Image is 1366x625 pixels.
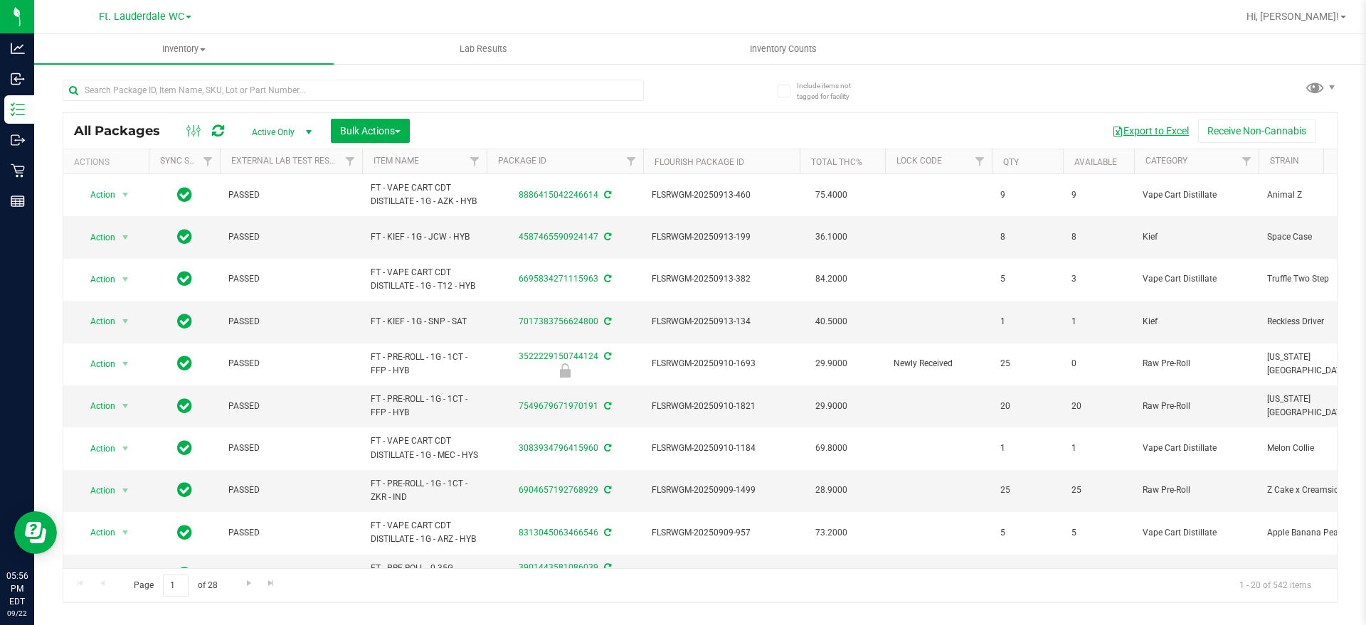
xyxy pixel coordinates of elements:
span: 28.9000 [808,480,854,501]
span: Kief [1143,315,1250,328]
span: Action [78,565,116,585]
span: 69.8000 [808,438,854,459]
span: FT - VAPE CART CDT DISTILLATE - 1G - T12 - HYB [371,266,478,293]
button: Receive Non-Cannabis [1198,119,1315,143]
a: 7549679671970191 [519,401,598,411]
span: 0 [1071,357,1126,370]
span: 25 [1000,357,1054,370]
span: PASSED [228,357,354,370]
button: Bulk Actions [331,119,410,143]
p: 05:56 PM EDT [6,570,28,608]
span: 1 - 20 of 542 items [1228,575,1323,596]
span: 73.2000 [808,523,854,543]
span: FT - PRE-ROLL - 0.35G - 10CT - IND [371,562,478,589]
a: Filter [1235,149,1259,173]
span: FT - VAPE CART CDT DISTILLATE - 1G - AZK - HYB [371,181,478,208]
span: Include items not tagged for facility [797,80,868,102]
span: Action [78,354,116,374]
a: Go to the next page [238,575,259,594]
span: 1 [1071,442,1126,455]
span: 75.4000 [808,185,854,205]
span: Hi, [PERSON_NAME]! [1246,11,1339,22]
span: PASSED [228,442,354,455]
span: 9 [1071,188,1126,202]
span: FLSRWGM-20250909-1499 [652,484,791,497]
a: Filter [339,149,362,173]
span: In Sync [177,311,192,331]
span: Raw Pre-Roll [1143,400,1250,413]
span: In Sync [177,185,192,205]
span: PASSED [228,230,354,244]
span: select [117,311,134,331]
span: 36.1000 [808,227,854,247]
input: Search Package ID, Item Name, SKU, Lot or Part Number... [63,80,644,101]
a: Filter [463,149,487,173]
span: Newly Received [894,357,983,370]
span: Raw Pre-Roll [1143,357,1250,370]
span: FLSRWGM-20250913-460 [652,188,791,202]
span: In Sync [177,396,192,416]
inline-svg: Inventory [11,102,25,117]
div: Newly Received [485,363,645,378]
inline-svg: Retail [11,164,25,178]
span: select [117,269,134,289]
span: Action [78,523,116,543]
span: FLSRWGM-20250913-134 [652,315,791,328]
span: Sync from Compliance System [602,485,611,495]
span: Inventory [34,43,334,55]
a: Filter [968,149,992,173]
inline-svg: Inbound [11,72,25,86]
span: select [117,481,134,501]
span: Raw Pre-Roll [1143,484,1250,497]
a: Available [1074,157,1117,167]
span: 29.9000 [808,353,854,374]
span: PASSED [228,526,354,540]
span: Vape Cart Distillate [1143,188,1250,202]
inline-svg: Outbound [11,133,25,147]
span: 3 [1071,272,1126,286]
span: FT - PRE-ROLL - 1G - 1CT - ZKR - IND [371,477,478,504]
inline-svg: Reports [11,194,25,208]
span: 5 [1000,272,1054,286]
span: FLSRWGM-20250910-1821 [652,400,791,413]
span: select [117,396,134,416]
span: Sync from Compliance System [602,562,611,572]
a: External Lab Test Result [231,156,343,166]
span: In Sync [177,480,192,500]
span: PASSED [228,315,354,328]
span: FLSRWGM-20250910-1693 [652,357,791,370]
span: 1 [1071,315,1126,328]
a: Inventory Counts [633,34,933,64]
input: 1 [163,575,189,597]
a: Filter [620,149,643,173]
span: Kief [1143,230,1250,244]
a: Lock Code [896,156,942,166]
p: 09/22 [6,608,28,619]
inline-svg: Analytics [11,41,25,55]
a: 3901443581086039 [519,562,598,572]
span: 29.9000 [808,396,854,417]
span: select [117,185,134,205]
button: Export to Excel [1103,119,1198,143]
span: Action [78,311,116,331]
span: select [117,565,134,585]
a: Strain [1270,156,1299,166]
span: Vape Cart Distillate [1143,442,1250,455]
a: Sync Status [160,156,215,166]
span: Sync from Compliance System [602,351,611,361]
div: Actions [74,157,143,167]
span: In Sync [177,523,192,543]
span: 1 [1000,442,1054,455]
span: 8 [1000,230,1054,244]
span: Vape Cart Distillate [1143,272,1250,286]
iframe: Resource center [14,511,57,554]
span: select [117,439,134,459]
a: Inventory [34,34,334,64]
span: PASSED [228,272,354,286]
span: FT - PRE-ROLL - 1G - 1CT - FFP - HYB [371,351,478,378]
a: 4587465590924147 [519,232,598,242]
span: Sync from Compliance System [602,316,611,326]
span: 25 [1071,484,1126,497]
a: Qty [1003,157,1019,167]
span: 25 [1000,484,1054,497]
